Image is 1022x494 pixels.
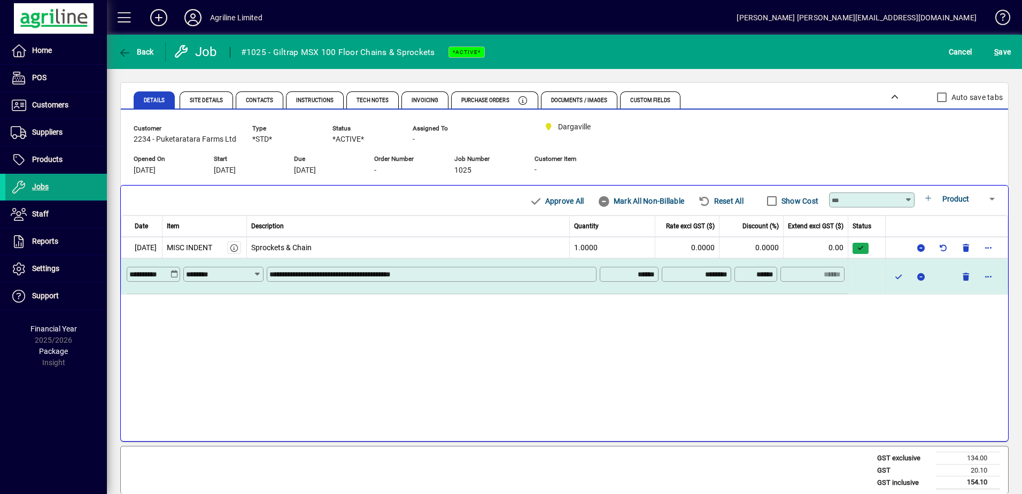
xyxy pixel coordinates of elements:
[5,65,107,91] a: POS
[39,347,68,356] span: Package
[357,98,389,103] span: Tech Notes
[174,43,219,60] div: Job
[593,191,688,211] button: Mark All Non-Billable
[134,166,156,175] span: [DATE]
[454,156,518,163] span: Job Number
[134,125,236,132] span: Customer
[788,221,843,231] span: Extend excl GST ($)
[32,128,63,136] span: Suppliers
[551,98,608,103] span: Documents / Images
[784,237,848,258] td: 0.00
[535,166,537,174] span: -
[540,120,609,134] span: Dargaville
[994,48,998,56] span: S
[872,452,936,465] td: GST exclusive
[630,98,670,103] span: Custom Fields
[5,119,107,146] a: Suppliers
[294,166,316,175] span: [DATE]
[980,239,997,256] button: More options
[134,135,236,144] span: 2234 - Puketaratara Farms Ltd
[949,43,972,60] span: Cancel
[570,237,655,258] td: 1.0000
[210,9,262,26] div: Agriline Limited
[135,221,148,231] span: Date
[144,98,165,103] span: Details
[574,221,599,231] span: Quantity
[779,196,818,206] label: Show Cost
[115,42,157,61] button: Back
[32,291,59,300] span: Support
[214,156,278,163] span: Start
[5,37,107,64] a: Home
[5,228,107,255] a: Reports
[980,268,997,285] button: More options
[992,42,1013,61] button: Save
[5,201,107,228] a: Staff
[32,101,68,109] span: Customers
[374,166,376,175] span: -
[5,256,107,282] a: Settings
[737,9,977,26] div: [PERSON_NAME] [PERSON_NAME][EMAIL_ADDRESS][DOMAIN_NAME]
[946,42,975,61] button: Cancel
[32,264,59,273] span: Settings
[655,237,719,258] td: 0.0000
[936,476,1000,489] td: 154.10
[374,156,438,163] span: Order Number
[413,125,477,132] span: Assigned To
[176,8,210,27] button: Profile
[32,237,58,245] span: Reports
[296,98,334,103] span: Instructions
[461,98,509,103] span: Purchase Orders
[118,48,154,56] span: Back
[412,98,438,103] span: Invoicing
[5,283,107,310] a: Support
[942,195,969,203] span: Product
[413,135,415,144] span: -
[5,92,107,119] a: Customers
[252,125,316,132] span: Type
[167,221,180,231] span: Item
[5,146,107,173] a: Products
[294,156,358,163] span: Due
[742,221,779,231] span: Discount (%)
[32,73,47,82] span: POS
[32,155,63,164] span: Products
[949,92,1003,103] label: Auto save tabs
[142,8,176,27] button: Add
[32,182,49,191] span: Jobs
[694,191,748,211] button: Reset All
[529,192,584,210] span: Approve All
[598,192,684,210] span: Mark All Non-Billable
[251,221,284,231] span: Description
[30,325,77,333] span: Financial Year
[241,44,435,61] div: #1025 - Giltrap MSX 100 Floor Chains & Sprockets
[32,46,52,55] span: Home
[719,237,784,258] td: 0.0000
[872,464,936,476] td: GST
[454,166,471,175] span: 1025
[134,156,198,163] span: Opened On
[247,237,570,258] td: Sprockets & Chain
[994,43,1011,60] span: ave
[936,464,1000,476] td: 20.10
[107,42,166,61] app-page-header-button: Back
[666,221,715,231] span: Rate excl GST ($)
[332,125,397,132] span: Status
[872,476,936,489] td: GST inclusive
[525,191,588,211] button: Approve All
[535,156,599,163] span: Customer Item
[121,237,162,258] td: [DATE]
[32,210,49,218] span: Staff
[853,221,871,231] span: Status
[987,2,1009,37] a: Knowledge Base
[936,452,1000,465] td: 134.00
[558,121,591,133] span: Dargaville
[246,98,273,103] span: Contacts
[698,192,744,210] span: Reset All
[190,98,223,103] span: Site Details
[167,242,212,253] div: MISC INDENT
[214,166,236,175] span: [DATE]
